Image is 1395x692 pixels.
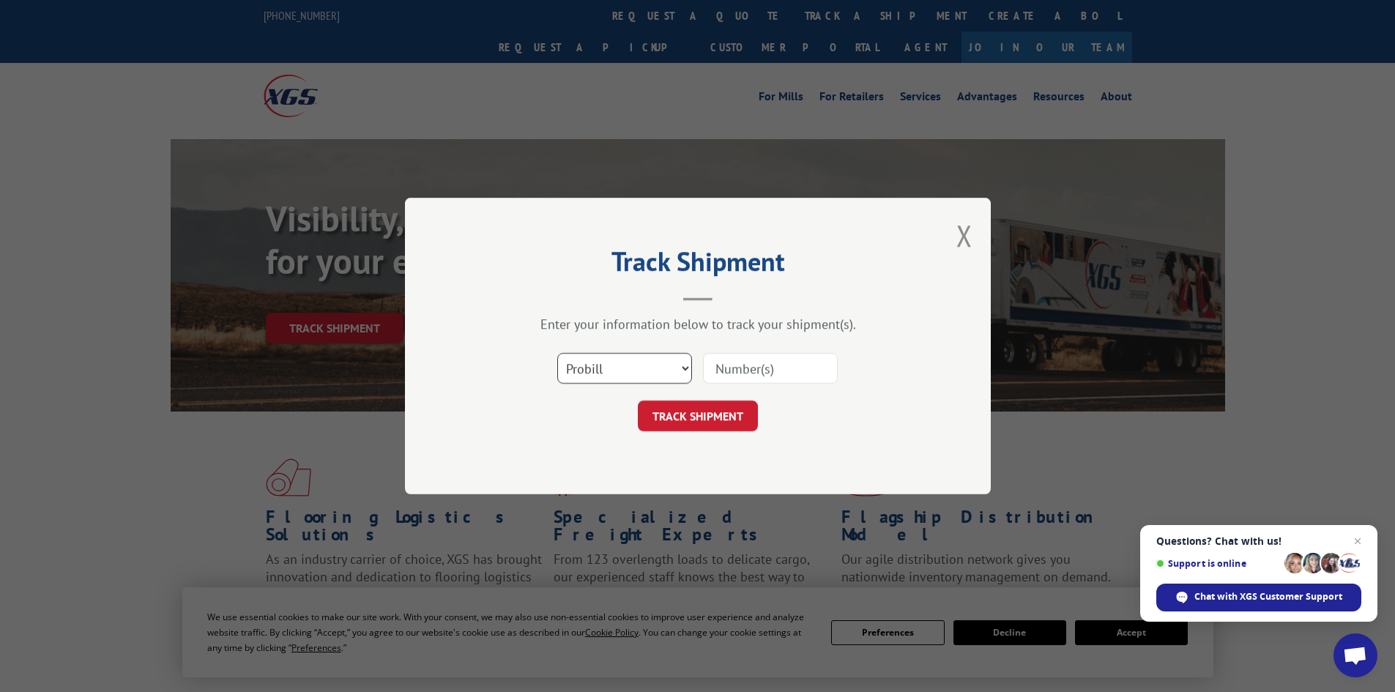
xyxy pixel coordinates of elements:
[1333,633,1377,677] div: Open chat
[703,353,838,384] input: Number(s)
[956,216,972,255] button: Close modal
[1156,535,1361,547] span: Questions? Chat with us!
[1156,584,1361,611] div: Chat with XGS Customer Support
[1349,532,1366,550] span: Close chat
[478,251,918,279] h2: Track Shipment
[478,316,918,332] div: Enter your information below to track your shipment(s).
[1194,590,1342,603] span: Chat with XGS Customer Support
[1156,558,1279,569] span: Support is online
[638,401,758,431] button: TRACK SHIPMENT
